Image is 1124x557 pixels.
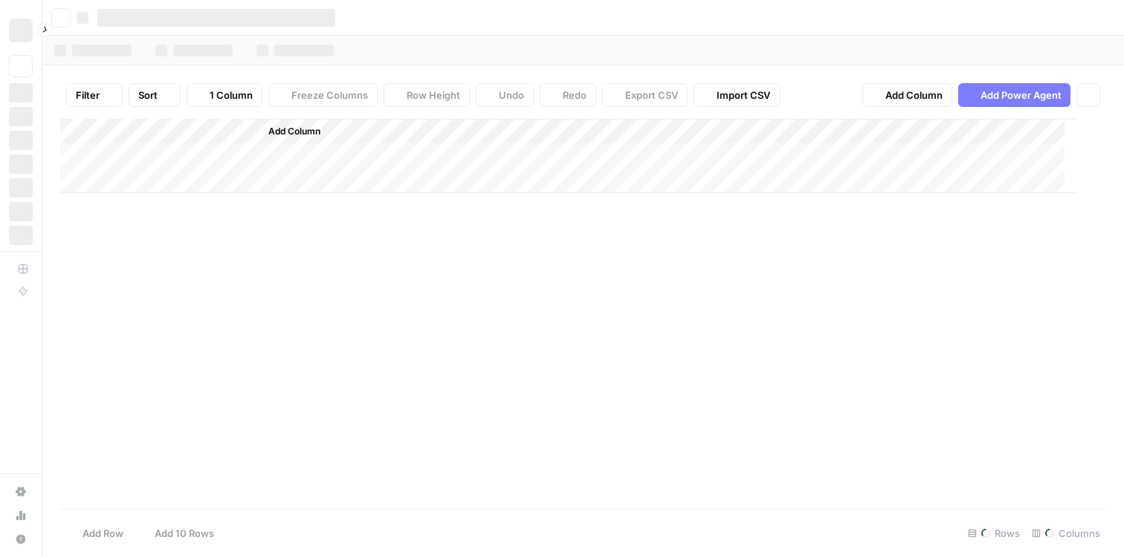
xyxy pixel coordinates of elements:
[132,521,223,545] button: Add 10 Rows
[291,88,368,102] span: Freeze Columns
[476,83,534,107] button: Undo
[1026,521,1106,545] div: Columns
[76,88,100,102] span: Filter
[9,480,33,504] a: Settings
[155,526,214,541] span: Add 10 Rows
[210,88,253,102] span: 1 Column
[717,88,770,102] span: Import CSV
[694,83,780,107] button: Import CSV
[9,527,33,551] button: Help + Support
[885,88,943,102] span: Add Column
[499,88,524,102] span: Undo
[625,88,678,102] span: Export CSV
[862,83,952,107] button: Add Column
[249,122,326,141] button: Add Column
[981,88,1062,102] span: Add Power Agent
[384,83,470,107] button: Row Height
[187,83,262,107] button: 1 Column
[138,88,158,102] span: Sort
[268,83,378,107] button: Freeze Columns
[129,83,181,107] button: Sort
[540,83,596,107] button: Redo
[958,83,1070,107] button: Add Power Agent
[9,504,33,527] a: Usage
[66,83,123,107] button: Filter
[83,526,123,541] span: Add Row
[268,125,320,138] span: Add Column
[563,88,587,102] span: Redo
[407,88,460,102] span: Row Height
[602,83,688,107] button: Export CSV
[962,521,1026,545] div: Rows
[60,521,132,545] button: Add Row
